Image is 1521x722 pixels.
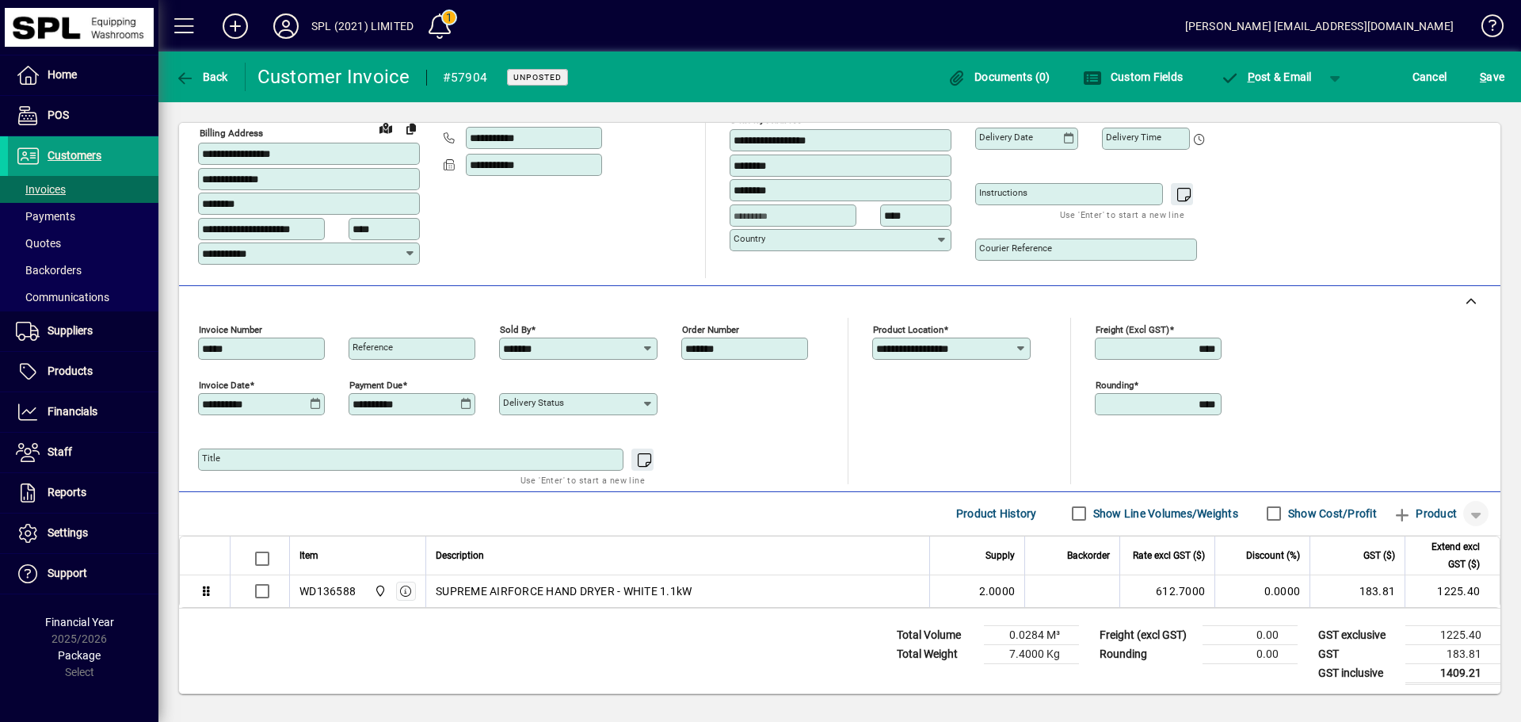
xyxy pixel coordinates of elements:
[436,547,484,564] span: Description
[436,583,692,599] span: SUPREME AIRFORCE HAND DRYER - WHITE 1.1kW
[373,115,398,140] a: View on map
[1212,63,1320,91] button: Post & Email
[8,392,158,432] a: Financials
[311,13,414,39] div: SPL (2021) LIMITED
[48,405,97,418] span: Financials
[1393,501,1457,526] span: Product
[8,311,158,351] a: Suppliers
[1130,583,1205,599] div: 612.7000
[199,379,250,390] mat-label: Invoice date
[1092,644,1203,663] td: Rounding
[889,644,984,663] td: Total Weight
[8,473,158,513] a: Reports
[158,63,246,91] app-page-header-button: Back
[1412,64,1447,90] span: Cancel
[1405,644,1500,663] td: 183.81
[947,71,1050,83] span: Documents (0)
[8,352,158,392] a: Products
[16,291,109,304] span: Communications
[202,453,220,464] mat-label: Title
[1405,663,1500,683] td: 1409.21
[950,499,1043,528] button: Product History
[48,365,93,377] span: Products
[210,12,261,40] button: Add
[48,445,72,458] span: Staff
[1470,3,1501,55] a: Knowledge Base
[8,554,158,594] a: Support
[1363,547,1395,564] span: GST ($)
[1060,205,1184,223] mat-hint: Use 'Enter' to start a new line
[299,583,356,599] div: WD136588
[513,72,562,82] span: Unposted
[199,323,262,334] mat-label: Invoice number
[45,616,114,628] span: Financial Year
[1405,575,1500,607] td: 1225.40
[503,397,564,408] mat-label: Delivery status
[1476,63,1508,91] button: Save
[1309,575,1405,607] td: 183.81
[956,501,1037,526] span: Product History
[1246,547,1300,564] span: Discount (%)
[48,526,88,539] span: Settings
[984,644,1079,663] td: 7.4000 Kg
[58,649,101,662] span: Package
[8,257,158,284] a: Backorders
[500,323,531,334] mat-label: Sold by
[8,176,158,203] a: Invoices
[48,486,86,499] span: Reports
[48,68,77,81] span: Home
[171,63,232,91] button: Back
[398,116,424,141] button: Copy to Delivery address
[1220,71,1312,83] span: ost & Email
[682,323,739,334] mat-label: Order number
[1092,625,1203,644] td: Freight (excl GST)
[1090,506,1238,521] label: Show Line Volumes/Weights
[943,63,1054,91] button: Documents (0)
[1214,575,1309,607] td: 0.0000
[1480,71,1486,83] span: S
[16,183,66,196] span: Invoices
[979,243,1052,254] mat-label: Courier Reference
[299,547,318,564] span: Item
[1405,625,1500,644] td: 1225.40
[8,96,158,136] a: POS
[8,284,158,311] a: Communications
[873,323,943,334] mat-label: Product location
[16,237,61,250] span: Quotes
[1248,71,1255,83] span: P
[1385,499,1465,528] button: Product
[1185,13,1454,39] div: [PERSON_NAME] [EMAIL_ADDRESS][DOMAIN_NAME]
[984,625,1079,644] td: 0.0284 M³
[1203,644,1298,663] td: 0.00
[8,514,158,553] a: Settings
[48,109,69,121] span: POS
[1106,132,1161,143] mat-label: Delivery time
[349,379,402,390] mat-label: Payment due
[1285,506,1377,521] label: Show Cost/Profit
[353,342,393,353] mat-label: Reference
[930,102,955,128] button: Choose address
[1133,547,1205,564] span: Rate excl GST ($)
[8,433,158,472] a: Staff
[1203,625,1298,644] td: 0.00
[889,625,984,644] td: Total Volume
[175,71,228,83] span: Back
[1067,547,1110,564] span: Backorder
[1079,63,1187,91] button: Custom Fields
[370,583,388,600] span: SPL (2021) Limited
[979,187,1027,198] mat-label: Instructions
[443,65,488,90] div: #57904
[1096,323,1169,334] mat-label: Freight (excl GST)
[257,64,410,90] div: Customer Invoice
[1096,379,1134,390] mat-label: Rounding
[48,149,101,162] span: Customers
[261,12,311,40] button: Profile
[16,264,82,277] span: Backorders
[48,324,93,337] span: Suppliers
[8,55,158,95] a: Home
[1415,538,1480,573] span: Extend excl GST ($)
[985,547,1015,564] span: Supply
[16,210,75,223] span: Payments
[979,583,1016,599] span: 2.0000
[1409,63,1451,91] button: Cancel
